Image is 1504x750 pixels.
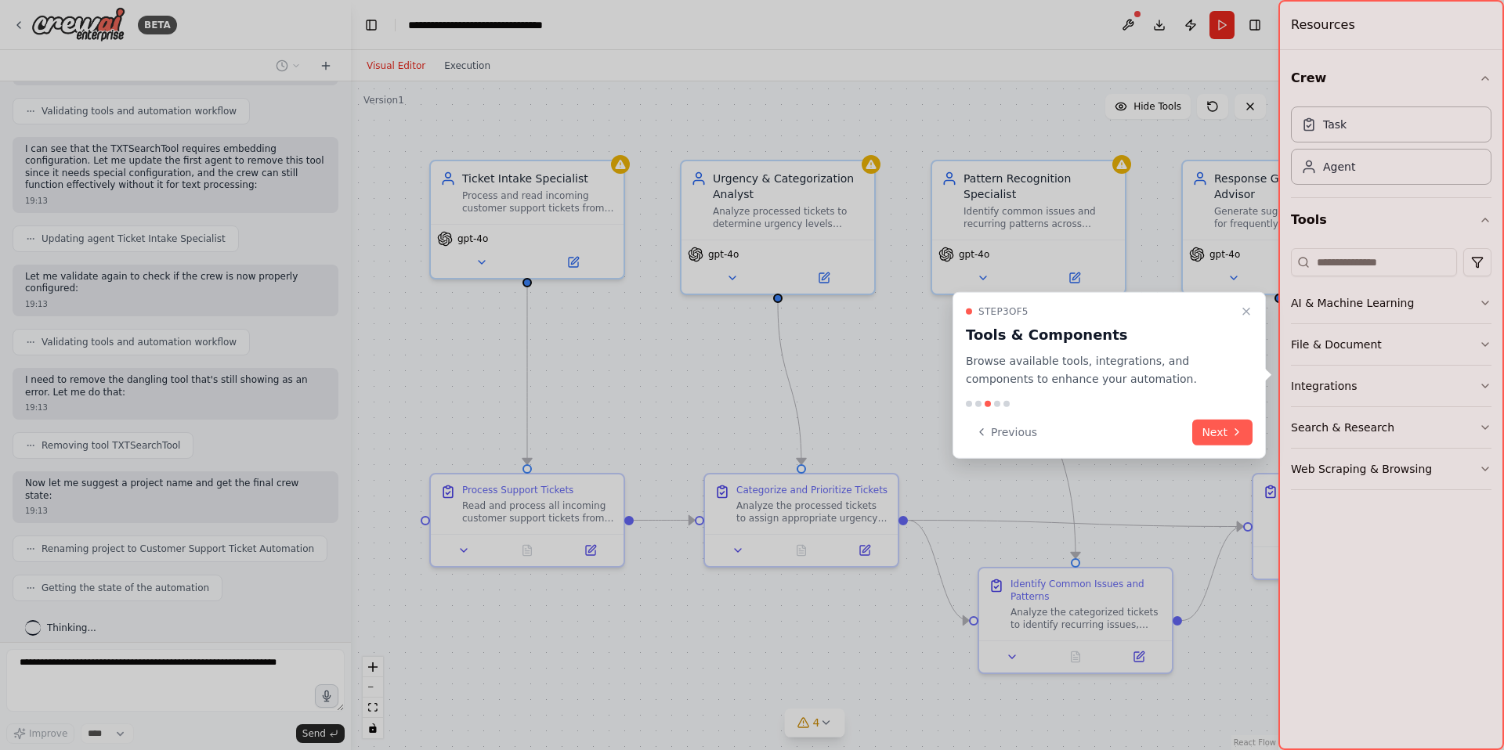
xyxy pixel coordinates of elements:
p: Browse available tools, integrations, and components to enhance your automation. [966,352,1234,388]
button: Close walkthrough [1237,302,1256,321]
button: Hide left sidebar [360,14,382,36]
button: Previous [966,419,1047,445]
button: Next [1192,419,1253,445]
span: Step 3 of 5 [978,305,1029,318]
h3: Tools & Components [966,324,1234,346]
